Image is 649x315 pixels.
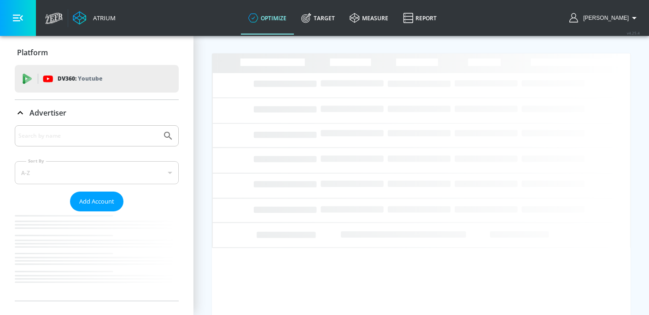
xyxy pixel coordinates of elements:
p: Advertiser [29,108,66,118]
p: Platform [17,47,48,58]
button: Add Account [70,192,123,211]
div: A-Z [15,161,179,184]
a: measure [342,1,396,35]
div: Atrium [89,14,116,22]
a: Report [396,1,444,35]
a: Atrium [73,11,116,25]
span: Add Account [79,196,114,207]
a: Target [294,1,342,35]
a: optimize [241,1,294,35]
div: Advertiser [15,125,179,301]
input: Search by name [18,130,158,142]
span: login as: brooke.armstrong@zefr.com [579,15,629,21]
div: DV360: Youtube [15,65,179,93]
label: Sort By [26,158,46,164]
p: DV360: [58,74,102,84]
span: v 4.25.4 [627,30,640,35]
p: Youtube [78,74,102,83]
nav: list of Advertiser [15,211,179,301]
div: Platform [15,40,179,65]
div: Advertiser [15,100,179,126]
button: [PERSON_NAME] [569,12,640,23]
